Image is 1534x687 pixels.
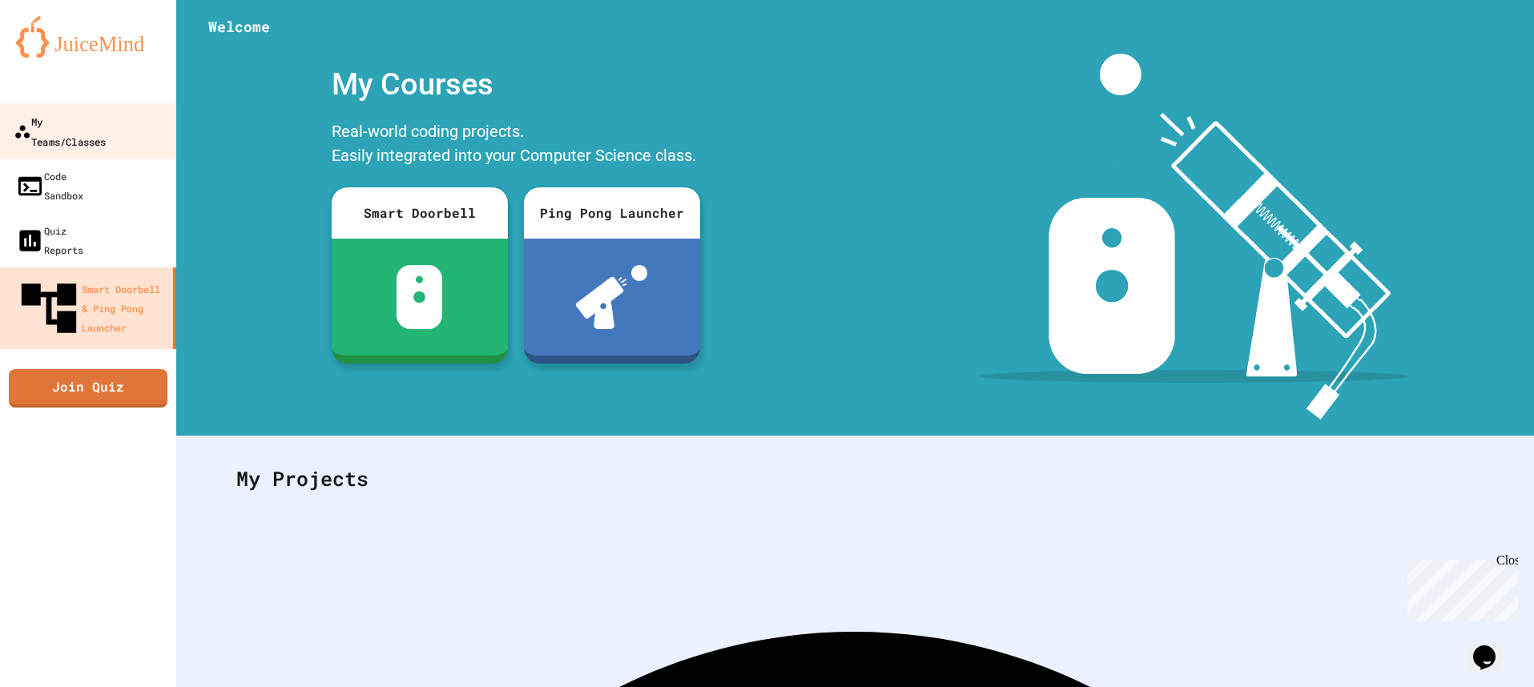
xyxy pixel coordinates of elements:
iframe: chat widget [1401,553,1518,621]
div: My Projects [220,448,1490,510]
div: Real-world coding projects. Easily integrated into your Computer Science class. [324,115,708,175]
div: Ping Pong Launcher [524,187,700,239]
div: Chat with us now!Close [6,6,111,102]
img: logo-orange.svg [16,16,160,58]
div: Smart Doorbell & Ping Pong Launcher [16,275,167,341]
div: My Courses [324,54,708,115]
div: Quiz Reports [16,221,83,259]
img: sdb-white.svg [397,265,442,329]
iframe: chat widget [1467,623,1518,671]
img: banner-image-my-projects.png [980,54,1409,420]
div: My Teams/Classes [14,111,106,151]
a: Join Quiz [9,369,167,408]
div: Code Sandbox [16,167,83,205]
div: Smart Doorbell [332,187,508,239]
img: ppl-with-ball.png [576,265,647,329]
